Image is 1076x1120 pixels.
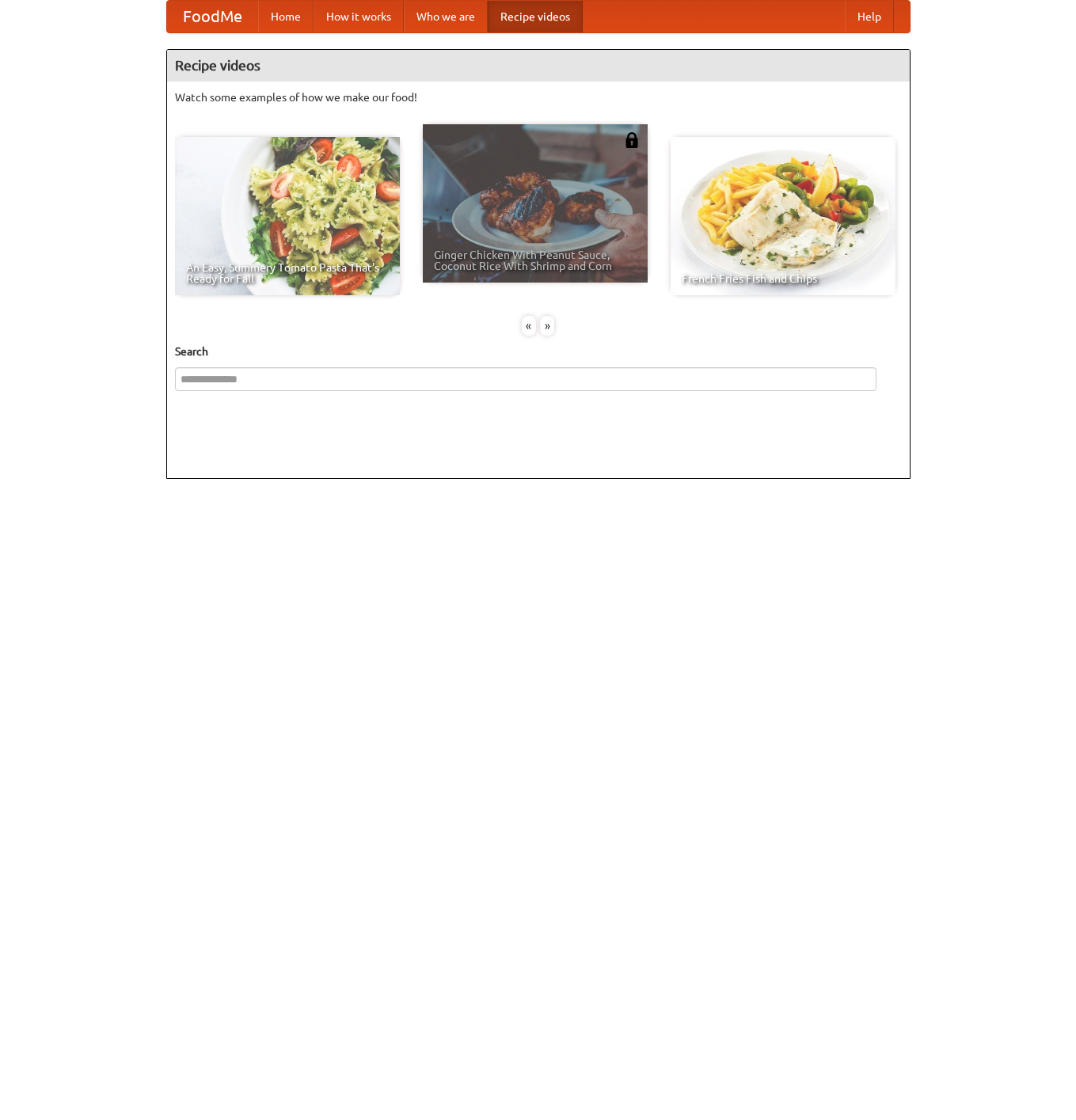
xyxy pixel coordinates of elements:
h5: Search [175,344,902,359]
p: Watch some examples of how we make our food! [175,89,902,105]
div: « [522,316,536,336]
div: » [540,316,554,336]
span: French Fries Fish and Chips [682,273,884,284]
a: French Fries Fish and Chips [671,137,895,295]
span: An Easy, Summery Tomato Pasta That's Ready for Fall [186,262,389,284]
a: Recipe videos [488,1,583,32]
a: How it works [314,1,404,32]
h4: Recipe videos [167,50,910,82]
img: 483408.png [624,132,640,148]
a: Home [258,1,314,32]
a: An Easy, Summery Tomato Pasta That's Ready for Fall [175,137,400,295]
a: FoodMe [167,1,258,32]
a: Help [845,1,894,32]
a: Who we are [404,1,488,32]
